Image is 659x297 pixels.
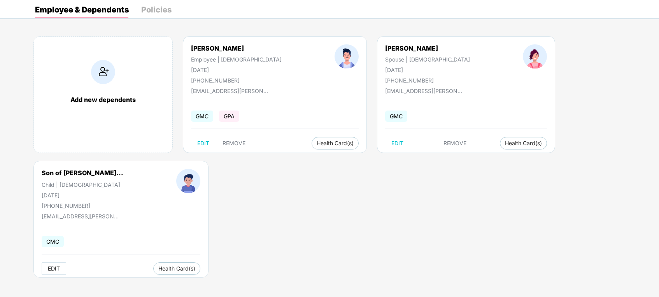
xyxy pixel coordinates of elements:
[153,262,200,275] button: Health Card(s)
[391,140,403,146] span: EDIT
[42,192,123,199] div: [DATE]
[385,67,470,73] div: [DATE]
[385,56,470,63] div: Spouse | [DEMOGRAPHIC_DATA]
[191,44,282,52] div: [PERSON_NAME]
[216,137,252,149] button: REMOVE
[335,44,359,69] img: profileImage
[191,67,282,73] div: [DATE]
[443,140,466,146] span: REMOVE
[91,60,115,84] img: addIcon
[223,140,245,146] span: REMOVE
[385,77,470,84] div: [PHONE_NUMBER]
[219,111,239,122] span: GPA
[385,137,410,149] button: EDIT
[158,267,195,271] span: Health Card(s)
[42,236,64,247] span: GMC
[42,181,123,188] div: Child | [DEMOGRAPHIC_DATA]
[42,96,165,104] div: Add new dependents
[437,137,473,149] button: REMOVE
[191,56,282,63] div: Employee | [DEMOGRAPHIC_DATA]
[42,262,66,275] button: EDIT
[42,202,123,209] div: [PHONE_NUMBER]
[191,111,213,122] span: GMC
[385,111,407,122] span: GMC
[500,137,547,149] button: Health Card(s)
[385,44,470,52] div: [PERSON_NAME]
[191,88,269,94] div: [EMAIL_ADDRESS][PERSON_NAME][DOMAIN_NAME]
[191,77,282,84] div: [PHONE_NUMBER]
[42,169,123,177] div: Son of [PERSON_NAME]...
[141,6,172,14] div: Policies
[505,141,542,145] span: Health Card(s)
[523,44,547,69] img: profileImage
[42,213,119,220] div: [EMAIL_ADDRESS][PERSON_NAME][DOMAIN_NAME]
[176,169,200,193] img: profileImage
[317,141,354,145] span: Health Card(s)
[312,137,359,149] button: Health Card(s)
[35,6,129,14] div: Employee & Dependents
[385,88,463,94] div: [EMAIL_ADDRESS][PERSON_NAME][DOMAIN_NAME]
[197,140,209,146] span: EDIT
[191,137,216,149] button: EDIT
[48,265,60,272] span: EDIT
